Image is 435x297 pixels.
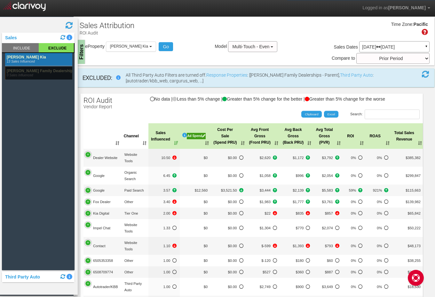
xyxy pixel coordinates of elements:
span: No Data to compare% [346,243,362,249]
span: +159 [283,155,310,161]
span: $385,382 [406,156,421,160]
span: No Data to compare% [369,199,388,205]
span: Excel [327,112,335,116]
span: Paid Search [124,188,144,192]
a: Logged in as[PERSON_NAME] [358,0,435,16]
span: Other [124,270,133,274]
span: Impel Chat [93,226,110,230]
span: Organic Search [124,171,137,181]
button: [PERSON_NAME] Kia [106,42,156,51]
span: -0.25 [152,210,177,217]
span: Contact [93,244,106,248]
span: $0 [204,200,208,204]
a: Response Properties [206,72,247,78]
span: No Data to compare [250,269,277,275]
span: No Data to compare% [369,243,388,249]
span: -3067 [250,243,277,249]
span: Dealer Website [93,156,117,160]
button: Go [159,42,173,51]
span: No Data to compare% [346,155,362,161]
span: -1709 [316,210,339,217]
span: No Data to compare [250,225,277,231]
span: -1.58 [152,199,177,205]
span: Fox Dealer [93,200,111,204]
span: +6138 [316,187,339,194]
span: $0 [204,270,208,274]
th: To enable cost entry interface, select a single property and a single month" data-trigger="hover"... [180,123,211,149]
span: -693 [283,243,310,249]
th: ROI: activate to sort column ascending [343,123,366,149]
span: No Data to compare [214,172,243,179]
span: No Data to compare% [346,199,362,205]
span: $38,255 [408,259,421,263]
span: $12,560 [195,188,208,192]
span: $65,842 [408,211,421,215]
span: No Data to compare [214,284,243,290]
span: +2197 [316,172,339,179]
span: Kia Digital [93,211,109,215]
span: No Data to compare% [369,284,388,290]
span: No Data to compare% [369,172,388,179]
span: Multi-Touch - Even [232,44,269,49]
th: Avg FrontGross (Front PRU): activate to sort column ascending [247,123,280,149]
span: No Data to compare [214,257,243,264]
a: ▼ [423,43,429,53]
span: All Third Party Auto Filters are turned off. [126,72,374,83]
th: Cost Per Sale (Spend PRU): activate to sort column ascending [211,123,246,149]
th: Sales Influenced: activate to sort column ascending [148,123,180,149]
div: Pacific [414,21,428,28]
span: Website Tools [124,241,137,251]
span: No Data to compare [152,284,177,290]
span: $0 [204,244,208,248]
a: Clipboard [301,111,322,118]
th: Total SalesRevenue: activate to sort column ascending [391,123,424,149]
span: Google [93,174,105,178]
span: No Data to compare% [346,210,362,217]
span: Sales [334,44,345,49]
span: No Data to compare% [346,257,362,264]
span: $18,530 [408,285,421,289]
span: -1591 [250,210,277,217]
span: Website Tools [124,223,137,233]
span: Tier One [124,211,138,215]
span: No Data to compare [250,257,277,264]
span: No Data to compare [214,269,243,275]
th: Avg TotalGross (PVR): activate to sort column ascending [313,123,342,149]
span: No Data to compare [214,199,243,205]
span: $139,982 [406,200,421,204]
span: No Data to compare [152,269,177,275]
span: [PERSON_NAME] Kia [110,44,148,49]
span: No Data to compare [316,269,339,275]
span: -0.90 [152,243,177,249]
span: Autotrader/KBB [93,285,118,289]
span: No Data to compare [316,284,339,290]
div: Ad Spend [187,133,206,139]
th: : activate to sort column ascending [83,123,121,149]
strong: EXCLUDED: [83,74,112,81]
span: No Data to compare [214,225,243,231]
span: Website Tools [124,153,137,163]
span: ROI Audit [83,96,112,104]
span: Dates [346,44,358,49]
span: +428 [250,199,277,205]
span: +169% [346,187,362,194]
span: 6505353358 [93,259,113,263]
span: Logged in as [362,5,388,10]
span: $0 [204,211,208,215]
span: $0 [204,156,208,160]
span: No Data to compare [152,225,177,231]
div: Filters [77,40,85,64]
span: +6.33 [152,172,177,179]
span: No Data to compare% [346,269,362,275]
span: 6508709774 [93,270,113,274]
span: +1860 [283,187,310,194]
span: No Data to compare [316,225,339,231]
span: No Data to compare [214,210,243,217]
span: $48,173 [408,244,421,248]
span: -1,785.05 [214,187,243,194]
span: No Data to compare% [369,225,388,231]
span: +816 [283,172,310,179]
span: No Data to compare [152,257,177,264]
span: Other [124,259,133,263]
span: No Data to compare [250,284,277,290]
